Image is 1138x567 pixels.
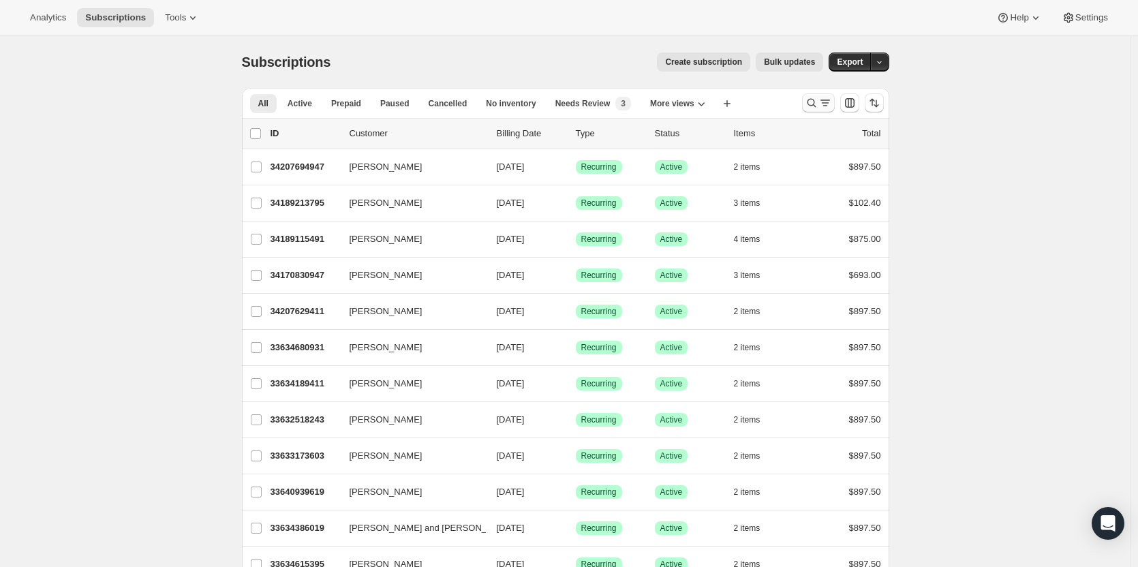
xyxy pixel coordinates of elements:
[581,487,617,497] span: Recurring
[734,127,802,140] div: Items
[660,162,683,172] span: Active
[497,198,525,208] span: [DATE]
[271,485,339,499] p: 33640939619
[756,52,823,72] button: Bulk updates
[660,414,683,425] span: Active
[271,446,881,465] div: 33633173603[PERSON_NAME][DATE]SuccessRecurringSuccessActive2 items$897.50
[380,98,410,109] span: Paused
[734,270,760,281] span: 3 items
[271,157,881,177] div: 34207694947[PERSON_NAME][DATE]SuccessRecurringSuccessActive2 items$897.50
[165,12,186,23] span: Tools
[341,373,478,395] button: [PERSON_NAME]
[271,127,881,140] div: IDCustomerBilling DateTypeStatusItemsTotal
[734,198,760,209] span: 3 items
[271,127,339,140] p: ID
[734,302,775,321] button: 2 items
[271,449,339,463] p: 33633173603
[271,374,881,393] div: 33634189411[PERSON_NAME][DATE]SuccessRecurringSuccessActive2 items$897.50
[341,337,478,358] button: [PERSON_NAME]
[865,93,884,112] button: Sort the results
[849,523,881,533] span: $897.50
[764,57,815,67] span: Bulk updates
[581,306,617,317] span: Recurring
[497,234,525,244] span: [DATE]
[660,342,683,353] span: Active
[350,413,422,427] span: [PERSON_NAME]
[660,234,683,245] span: Active
[734,414,760,425] span: 2 items
[581,198,617,209] span: Recurring
[497,342,525,352] span: [DATE]
[657,52,750,72] button: Create subscription
[350,485,422,499] span: [PERSON_NAME]
[341,264,478,286] button: [PERSON_NAME]
[650,98,694,109] span: More views
[271,302,881,321] div: 34207629411[PERSON_NAME][DATE]SuccessRecurringSuccessActive2 items$897.50
[581,162,617,172] span: Recurring
[497,127,565,140] p: Billing Date
[734,162,760,172] span: 2 items
[271,482,881,502] div: 33640939619[PERSON_NAME][DATE]SuccessRecurringSuccessActive2 items$897.50
[716,94,738,113] button: Create new view
[581,234,617,245] span: Recurring
[271,519,881,538] div: 33634386019[PERSON_NAME] and [PERSON_NAME][DATE]SuccessRecurringSuccessActive2 items$897.50
[1092,507,1124,540] div: Open Intercom Messenger
[734,450,760,461] span: 2 items
[258,98,268,109] span: All
[642,94,713,113] button: More views
[665,57,742,67] span: Create subscription
[271,160,339,174] p: 34207694947
[734,194,775,213] button: 3 items
[271,194,881,213] div: 34189213795[PERSON_NAME][DATE]SuccessRecurringSuccessActive3 items$102.40
[837,57,863,67] span: Export
[341,156,478,178] button: [PERSON_NAME]
[497,523,525,533] span: [DATE]
[581,450,617,461] span: Recurring
[849,270,881,280] span: $693.00
[429,98,467,109] span: Cancelled
[734,378,760,389] span: 2 items
[849,306,881,316] span: $897.50
[660,306,683,317] span: Active
[271,305,339,318] p: 34207629411
[734,157,775,177] button: 2 items
[734,410,775,429] button: 2 items
[621,98,626,109] span: 3
[1075,12,1108,23] span: Settings
[988,8,1050,27] button: Help
[271,410,881,429] div: 33632518243[PERSON_NAME][DATE]SuccessRecurringSuccessActive2 items$897.50
[350,449,422,463] span: [PERSON_NAME]
[497,450,525,461] span: [DATE]
[734,523,760,534] span: 2 items
[341,481,478,503] button: [PERSON_NAME]
[660,198,683,209] span: Active
[581,414,617,425] span: Recurring
[350,341,422,354] span: [PERSON_NAME]
[849,198,881,208] span: $102.40
[849,487,881,497] span: $897.50
[341,301,478,322] button: [PERSON_NAME]
[734,519,775,538] button: 2 items
[802,93,835,112] button: Search and filter results
[350,232,422,246] span: [PERSON_NAME]
[497,306,525,316] span: [DATE]
[734,446,775,465] button: 2 items
[849,378,881,388] span: $897.50
[1010,12,1028,23] span: Help
[576,127,644,140] div: Type
[271,269,339,282] p: 34170830947
[734,374,775,393] button: 2 items
[22,8,74,27] button: Analytics
[242,55,331,70] span: Subscriptions
[30,12,66,23] span: Analytics
[497,414,525,425] span: [DATE]
[288,98,312,109] span: Active
[849,450,881,461] span: $897.50
[840,93,859,112] button: Customize table column order and visibility
[497,378,525,388] span: [DATE]
[581,378,617,389] span: Recurring
[271,232,339,246] p: 34189115491
[862,127,880,140] p: Total
[350,160,422,174] span: [PERSON_NAME]
[331,98,361,109] span: Prepaid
